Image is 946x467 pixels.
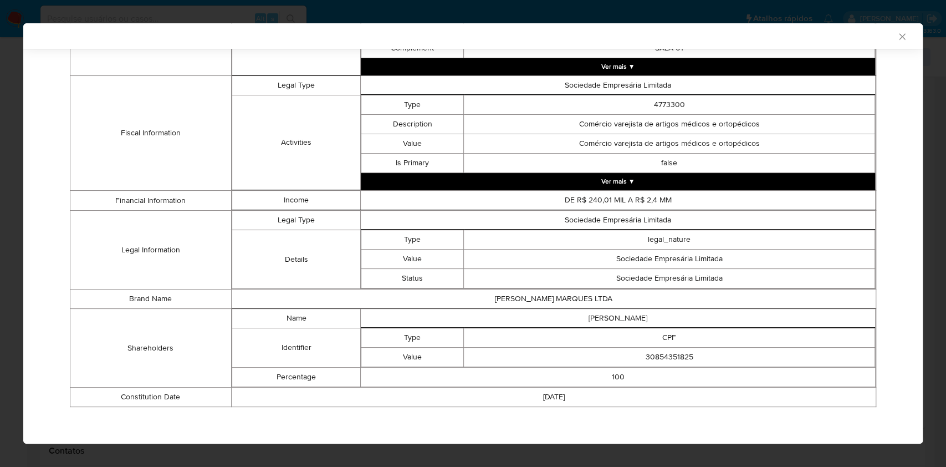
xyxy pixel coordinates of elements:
[232,95,360,190] td: Activities
[464,154,875,173] td: false
[361,58,875,75] button: Expand array
[232,76,360,95] td: Legal Type
[361,115,464,134] td: Description
[23,23,923,444] div: closure-recommendation-modal
[361,191,876,210] td: DE R$ 240,01 MIL A R$ 2,4 MM
[361,173,875,190] button: Expand array
[464,328,875,348] td: CPF
[70,191,232,211] td: Financial Information
[231,290,876,309] td: [PERSON_NAME] MARQUES LTDA
[361,250,464,269] td: Value
[70,76,232,191] td: Fiscal Information
[232,309,360,328] td: Name
[361,328,464,348] td: Type
[361,154,464,173] td: Is Primary
[361,95,464,115] td: Type
[897,31,907,41] button: Fechar a janela
[70,388,232,407] td: Constitution Date
[361,134,464,154] td: Value
[464,348,875,367] td: 30854351825
[70,290,232,309] td: Brand Name
[361,269,464,288] td: Status
[232,211,360,230] td: Legal Type
[232,368,360,387] td: Percentage
[232,328,360,368] td: Identifier
[464,115,875,134] td: Comércio varejista de artigos médicos e ortopédicos
[361,76,876,95] td: Sociedade Empresária Limitada
[464,95,875,115] td: 4773300
[361,211,876,230] td: Sociedade Empresária Limitada
[464,269,875,288] td: Sociedade Empresária Limitada
[361,348,464,367] td: Value
[361,230,464,250] td: Type
[464,134,875,154] td: Comércio varejista de artigos médicos e ortopédicos
[464,230,875,250] td: legal_nature
[232,191,360,210] td: Income
[232,230,360,289] td: Details
[361,309,876,328] td: [PERSON_NAME]
[231,388,876,407] td: [DATE]
[70,309,232,388] td: Shareholders
[70,211,232,290] td: Legal Information
[464,250,875,269] td: Sociedade Empresária Limitada
[361,368,876,387] td: 100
